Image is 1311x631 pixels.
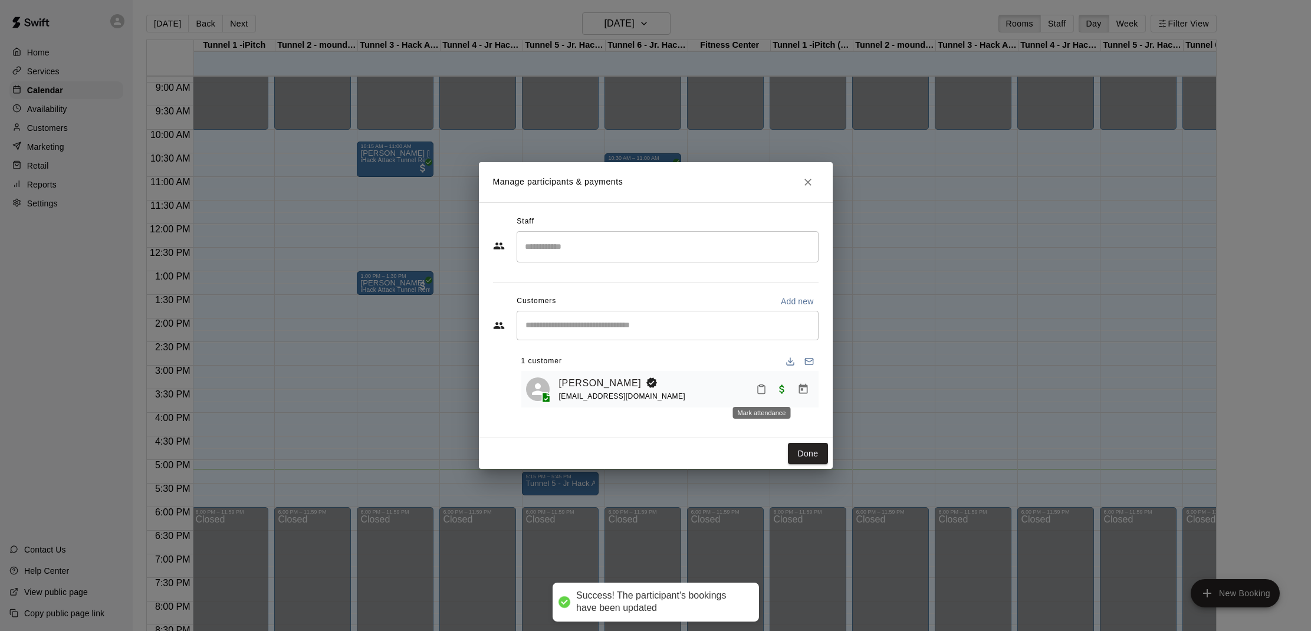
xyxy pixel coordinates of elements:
svg: Customers [493,320,505,331]
p: Add new [781,295,814,307]
svg: Staff [493,240,505,252]
span: [EMAIL_ADDRESS][DOMAIN_NAME] [559,392,686,400]
a: [PERSON_NAME] [559,376,642,391]
span: Staff [517,212,534,231]
span: Customers [517,292,556,311]
button: Manage bookings & payment [793,379,814,400]
button: Close [797,172,819,193]
div: Mark attendance [733,407,791,419]
button: Mark attendance [751,379,771,399]
span: Paid with Card [771,383,793,393]
button: Add new [776,292,819,311]
svg: Booking Owner [646,377,658,389]
button: Email participants [800,352,819,371]
div: Search staff [517,231,819,262]
button: Download list [781,352,800,371]
div: Success! The participant's bookings have been updated [576,590,747,614]
div: Start typing to search customers... [517,311,819,340]
p: Manage participants & payments [493,176,623,188]
div: Aki Miyasaka [526,377,550,401]
span: 1 customer [521,352,562,371]
button: Done [788,443,827,465]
